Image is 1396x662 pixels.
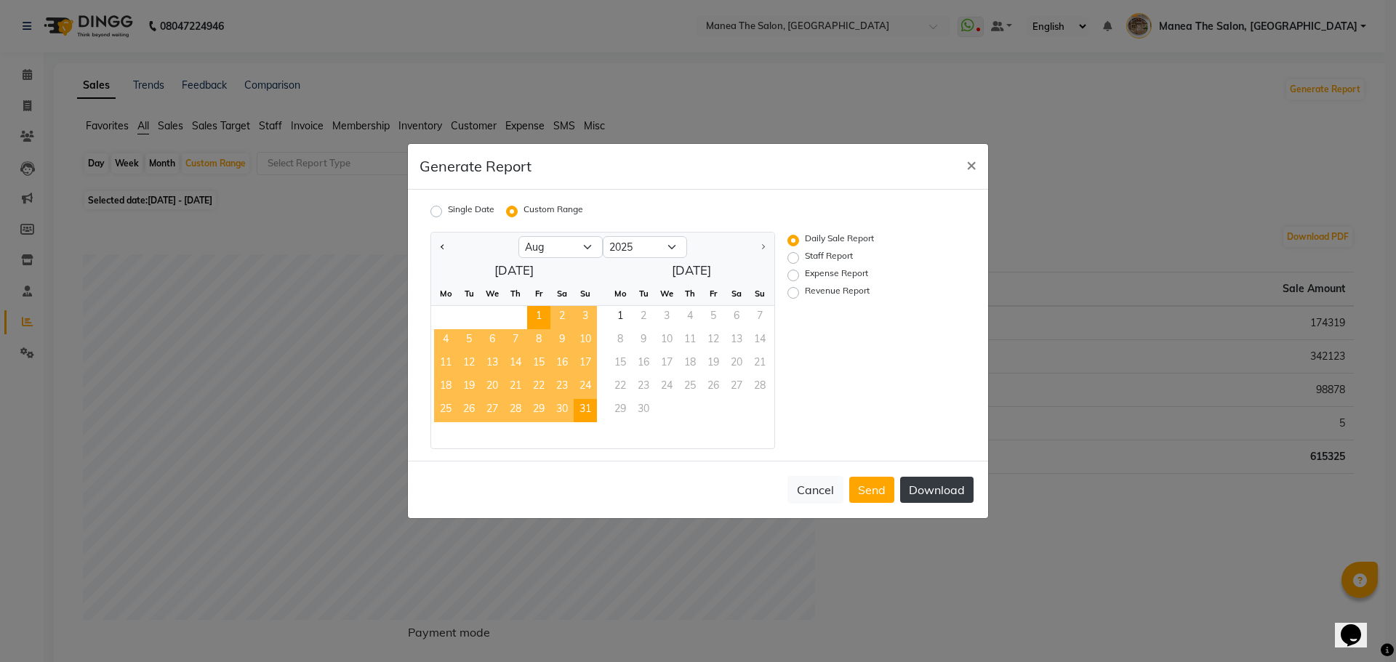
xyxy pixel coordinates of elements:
span: × [966,153,976,175]
div: Saturday, August 30, 2025 [550,399,574,422]
div: Saturday, August 16, 2025 [550,352,574,376]
span: 16 [550,352,574,376]
div: Monday, September 1, 2025 [609,306,632,329]
h5: Generate Report [420,156,531,177]
span: 20 [481,376,504,399]
div: We [481,282,504,305]
div: Tuesday, August 26, 2025 [457,399,481,422]
select: Select month [518,236,603,258]
button: Send [849,477,894,503]
label: Revenue Report [805,284,870,302]
div: Su [748,282,771,305]
div: Sunday, August 31, 2025 [574,399,597,422]
div: Tu [632,282,655,305]
div: Fr [702,282,725,305]
span: 1 [609,306,632,329]
span: 12 [457,352,481,376]
button: Download [900,477,974,503]
div: Monday, August 18, 2025 [434,376,457,399]
span: 19 [457,376,481,399]
div: Sunday, August 10, 2025 [574,329,597,352]
div: Friday, August 8, 2025 [527,329,550,352]
button: Cancel [787,476,843,504]
div: Thursday, August 28, 2025 [504,399,527,422]
div: Sa [550,282,574,305]
div: Friday, August 22, 2025 [527,376,550,399]
span: 24 [574,376,597,399]
div: Wednesday, August 6, 2025 [481,329,504,352]
span: 10 [574,329,597,352]
label: Daily Sale Report [805,232,874,249]
div: Saturday, August 9, 2025 [550,329,574,352]
span: 22 [527,376,550,399]
span: 3 [574,306,597,329]
span: 26 [457,399,481,422]
span: 31 [574,399,597,422]
div: Tuesday, August 12, 2025 [457,352,481,376]
span: 28 [504,399,527,422]
span: 13 [481,352,504,376]
div: Su [574,282,597,305]
span: 9 [550,329,574,352]
span: 29 [527,399,550,422]
span: 14 [504,352,527,376]
label: Custom Range [523,203,583,220]
span: 11 [434,352,457,376]
div: Tu [457,282,481,305]
span: 17 [574,352,597,376]
span: 1 [527,306,550,329]
div: Thursday, August 21, 2025 [504,376,527,399]
div: Sunday, August 3, 2025 [574,306,597,329]
label: Single Date [448,203,494,220]
iframe: chat widget [1335,604,1381,647]
span: 25 [434,399,457,422]
div: Wednesday, August 13, 2025 [481,352,504,376]
label: Staff Report [805,249,853,267]
button: Previous month [437,235,449,259]
label: Expense Report [805,267,868,284]
div: Sunday, August 24, 2025 [574,376,597,399]
span: 23 [550,376,574,399]
div: Friday, August 29, 2025 [527,399,550,422]
div: Friday, August 15, 2025 [527,352,550,376]
div: Tuesday, August 19, 2025 [457,376,481,399]
span: 18 [434,376,457,399]
span: 7 [504,329,527,352]
span: 27 [481,399,504,422]
span: 15 [527,352,550,376]
span: 21 [504,376,527,399]
div: Th [678,282,702,305]
div: Saturday, August 2, 2025 [550,306,574,329]
button: Close [955,144,988,185]
div: Monday, August 25, 2025 [434,399,457,422]
span: 6 [481,329,504,352]
div: Th [504,282,527,305]
div: Saturday, August 23, 2025 [550,376,574,399]
div: Mo [609,282,632,305]
div: Wednesday, August 27, 2025 [481,399,504,422]
div: Tuesday, August 5, 2025 [457,329,481,352]
div: Fr [527,282,550,305]
div: Mo [434,282,457,305]
div: Sunday, August 17, 2025 [574,352,597,376]
span: 4 [434,329,457,352]
span: 2 [550,306,574,329]
span: 30 [550,399,574,422]
div: Wednesday, August 20, 2025 [481,376,504,399]
div: Thursday, August 7, 2025 [504,329,527,352]
div: We [655,282,678,305]
div: Friday, August 1, 2025 [527,306,550,329]
div: Thursday, August 14, 2025 [504,352,527,376]
div: Monday, August 11, 2025 [434,352,457,376]
span: 5 [457,329,481,352]
span: 8 [527,329,550,352]
div: Sa [725,282,748,305]
div: Monday, August 4, 2025 [434,329,457,352]
select: Select year [603,236,687,258]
